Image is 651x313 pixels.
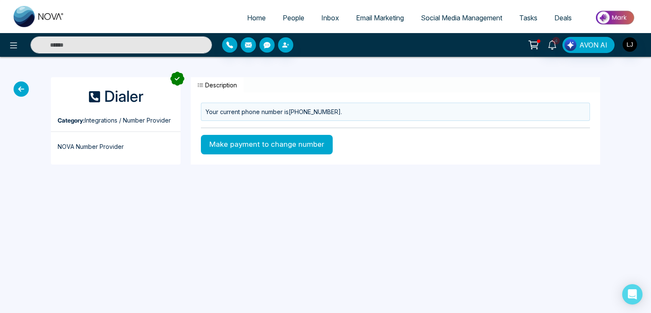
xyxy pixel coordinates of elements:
a: Inbox [313,10,348,26]
p: NOVA Number Provider [51,132,181,151]
img: Market-place.gif [584,8,646,27]
span: Deals [554,14,572,22]
span: People [283,14,304,22]
a: 4 [542,37,562,52]
span: AVON AI [579,40,607,50]
img: Lead Flow [565,39,576,51]
button: Make payment to change number [201,135,333,154]
span: Home [247,14,266,22]
a: Tasks [511,10,546,26]
img: User Avatar [623,37,637,52]
strong: Category: [58,117,85,124]
p: Integrations / Number Provider [51,116,181,125]
span: Inbox [321,14,339,22]
a: Social Media Management [412,10,511,26]
span: Email Marketing [356,14,404,22]
a: Deals [546,10,580,26]
h1: Dialer [104,87,144,106]
button: AVON AI [562,37,615,53]
a: Email Marketing [348,10,412,26]
a: People [274,10,313,26]
button: Description [191,77,244,93]
div: Your current phone number is [PHONE_NUMBER] . [201,103,590,121]
a: Home [239,10,274,26]
span: Tasks [519,14,537,22]
span: Social Media Management [421,14,502,22]
span: 4 [552,37,560,45]
img: Nova CRM Logo [14,6,64,27]
div: Open Intercom Messenger [622,284,643,305]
